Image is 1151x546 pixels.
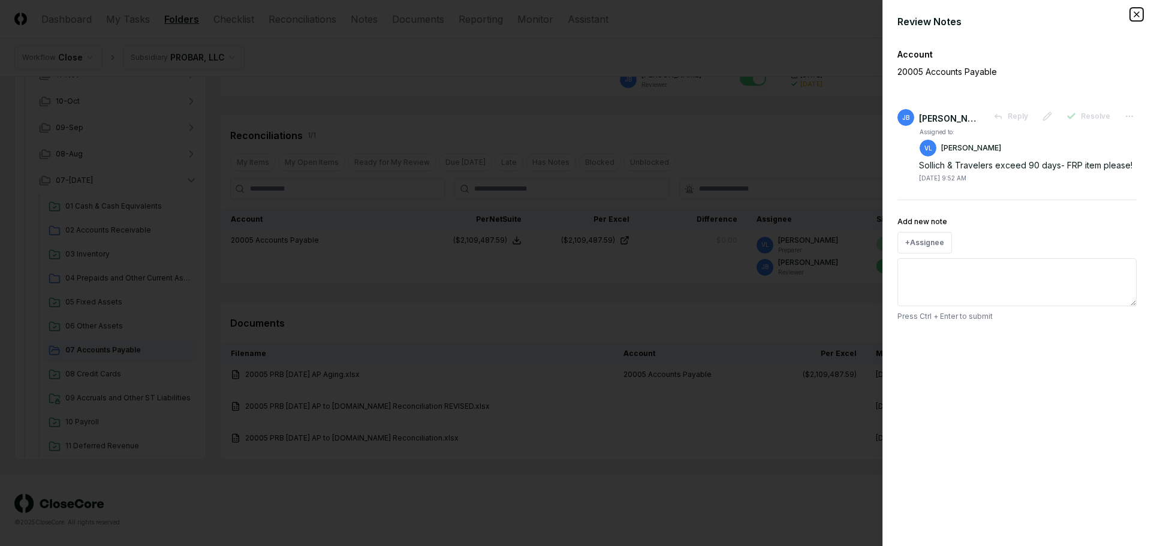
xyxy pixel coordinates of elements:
td: Assigned to: [919,127,1002,137]
span: VL [924,144,932,153]
button: Reply [986,105,1035,127]
button: +Assignee [897,232,952,254]
div: [PERSON_NAME] [919,112,979,125]
button: Resolve [1059,105,1117,127]
label: Add new note [897,217,947,226]
span: JB [902,113,909,122]
span: Resolve [1081,111,1110,122]
div: Account [897,48,1137,61]
p: [PERSON_NAME] [941,143,1001,153]
div: Review Notes [897,14,1137,29]
p: Press Ctrl + Enter to submit [897,311,1137,322]
div: [DATE] 9:52 AM [919,174,966,183]
p: 20005 Accounts Payable [897,65,1095,78]
div: Sollich & Travelers exceed 90 days- FRP item please! [919,159,1137,171]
